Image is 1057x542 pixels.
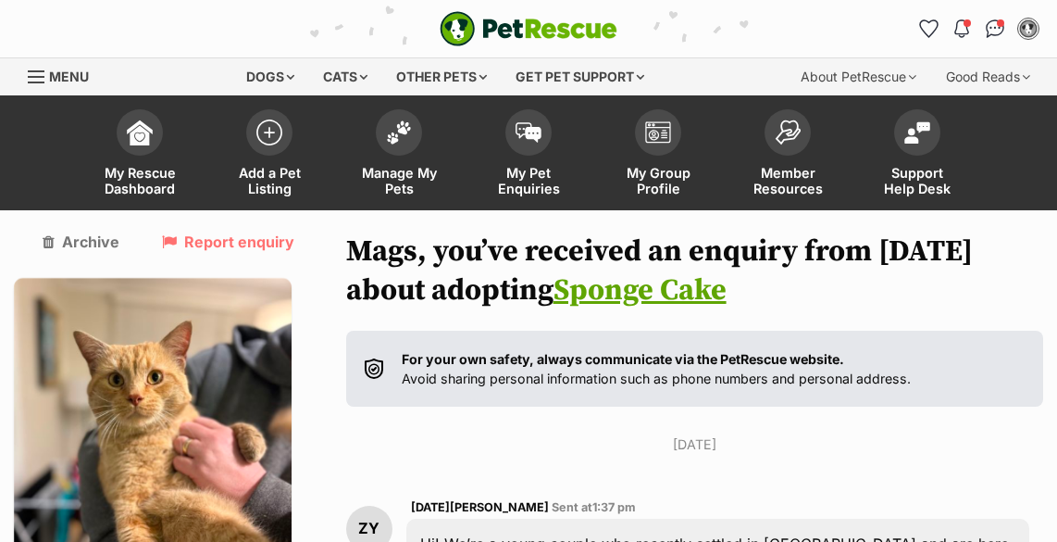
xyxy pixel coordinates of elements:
strong: For your own safety, always communicate via the PetRescue website. [402,351,844,367]
img: notifications-46538b983faf8c2785f20acdc204bb7945ddae34d4c08c2a6579f10ce5e182be.svg [954,19,969,38]
span: My Pet Enquiries [487,165,570,196]
ul: Account quick links [914,14,1043,44]
img: pet-enquiries-icon-7e3ad2cf08bfb03b45e93fb7055b45f3efa6380592205ae92323e6603595dc1f.svg [516,122,541,143]
p: Avoid sharing personal information such as phone numbers and personal address. [402,349,911,389]
a: Manage My Pets [334,100,464,210]
img: group-profile-icon-3fa3cf56718a62981997c0bc7e787c4b2cf8bcc04b72c1350f741eb67cf2f40e.svg [645,121,671,144]
span: Support Help Desk [876,165,959,196]
img: manage-my-pets-icon-02211641906a0b7f246fdf0571729dbe1e7629f14944591b6c1af311fb30b64b.svg [386,120,412,145]
a: Report enquiry [162,233,294,250]
a: My Rescue Dashboard [75,100,205,210]
span: Menu [49,69,89,84]
a: My Group Profile [593,100,723,210]
div: About PetRescue [788,58,929,95]
img: Mags Hamilton profile pic [1019,19,1038,38]
a: Member Resources [723,100,852,210]
img: member-resources-icon-8e73f808a243e03378d46382f2149f9095a855e16c252ad45f914b54edf8863c.svg [775,120,801,145]
img: help-desk-icon-fdf02630f3aa405de69fd3d07c3f3aa587a6932b1a1747fa1d2bba05be0121f9.svg [904,121,930,144]
a: Conversations [980,14,1010,44]
span: [DATE][PERSON_NAME] [411,500,549,514]
span: Manage My Pets [357,165,441,196]
a: PetRescue [440,11,617,46]
img: dashboard-icon-eb2f2d2d3e046f16d808141f083e7271f6b2e854fb5c12c21221c1fb7104beca.svg [127,120,153,145]
a: Add a Pet Listing [205,100,334,210]
a: Favourites [914,14,943,44]
a: My Pet Enquiries [464,100,593,210]
span: Member Resources [746,165,829,196]
div: Get pet support [503,58,657,95]
a: Menu [28,58,102,92]
h1: Mags, you’ve received an enquiry from [DATE] about adopting [346,233,1043,310]
img: chat-41dd97257d64d25036548639549fe6c8038ab92f7586957e7f3b1b290dea8141.svg [986,19,1005,38]
span: My Rescue Dashboard [98,165,181,196]
p: [DATE] [346,435,1043,454]
span: Sent at [552,500,636,514]
button: My account [1013,14,1043,44]
img: add-pet-listing-icon-0afa8454b4691262ce3f59096e99ab1cd57d4a30225e0717b998d2c9b9846f56.svg [256,120,282,145]
img: logo-e224e6f780fb5917bec1dbf3a21bbac754714ae5b6737aabdf751b685950b380.svg [440,11,617,46]
span: Add a Pet Listing [228,165,311,196]
span: My Group Profile [616,165,700,196]
button: Notifications [947,14,976,44]
div: Cats [310,58,380,95]
div: Other pets [383,58,500,95]
a: Sponge Cake [553,272,727,309]
div: Good Reads [933,58,1043,95]
a: Support Help Desk [852,100,982,210]
div: Dogs [233,58,307,95]
span: 1:37 pm [592,500,636,514]
a: Archive [43,233,119,250]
